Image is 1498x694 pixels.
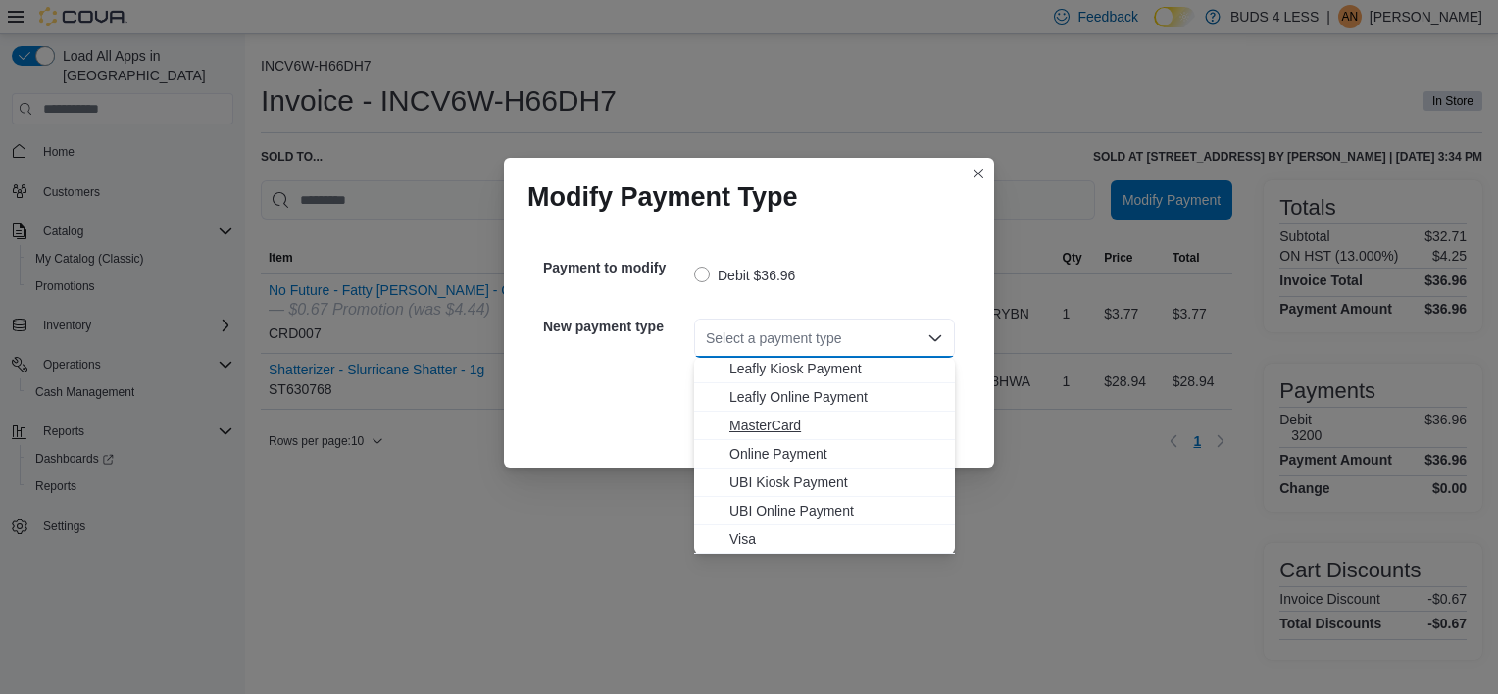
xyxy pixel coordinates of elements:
[729,444,943,464] span: Online Payment
[729,416,943,435] span: MasterCard
[729,387,943,407] span: Leafly Online Payment
[694,355,955,383] button: Leafly Kiosk Payment
[694,469,955,497] button: UBI Kiosk Payment
[729,501,943,520] span: UBI Online Payment
[694,525,955,554] button: Visa
[694,383,955,412] button: Leafly Online Payment
[694,497,955,525] button: UBI Online Payment
[543,248,690,287] h5: Payment to modify
[729,529,943,549] span: Visa
[967,162,990,185] button: Closes this modal window
[694,440,955,469] button: Online Payment
[694,412,955,440] button: MasterCard
[543,307,690,346] h5: New payment type
[694,264,795,287] label: Debit $36.96
[706,326,708,350] input: Accessible screen reader label
[527,181,798,213] h1: Modify Payment Type
[927,330,943,346] button: Close list of options
[729,359,943,378] span: Leafly Kiosk Payment
[729,472,943,492] span: UBI Kiosk Payment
